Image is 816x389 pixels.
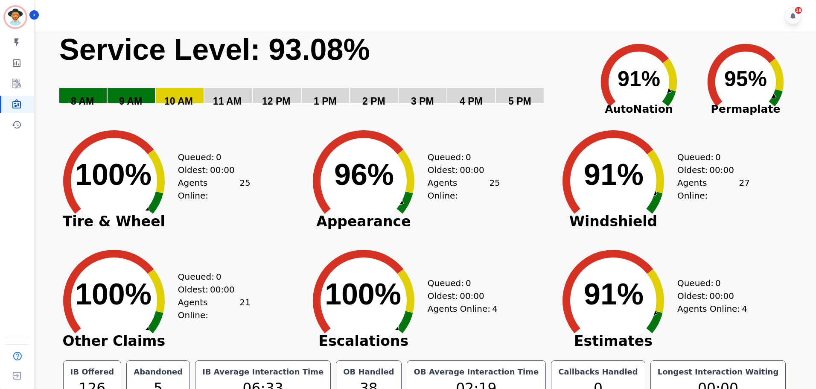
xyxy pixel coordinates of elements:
[584,278,644,311] text: 91%
[709,290,734,302] span: 00:00
[132,366,184,378] div: Abandoned
[210,164,235,176] span: 00:00
[428,302,500,315] div: Agents Online:
[466,151,471,164] span: 0
[715,277,721,290] span: 0
[549,217,677,226] span: Windshield
[50,337,178,345] span: Other Claims
[314,96,337,107] text: 1 PM
[677,151,741,164] div: Queued:
[239,176,250,202] span: 25
[709,164,734,176] span: 00:00
[300,337,428,345] span: Escalations
[677,302,750,315] div: Agents Online:
[262,96,290,107] text: 12 PM
[178,283,242,296] div: Oldest:
[213,96,242,107] text: 11 AM
[216,151,221,164] span: 0
[71,96,94,107] text: 8 AM
[586,101,692,117] span: AutoNation
[656,366,781,378] div: Longest Interaction Waiting
[75,158,152,191] text: 100%
[300,217,428,226] span: Appearance
[428,176,500,202] div: Agents Online:
[178,151,242,164] div: Queued:
[677,164,741,176] div: Oldest:
[5,7,26,27] img: Bordered avatar
[508,96,531,107] text: 5 PM
[428,164,492,176] div: Oldest:
[412,366,541,378] div: OB Average Interaction Time
[428,290,492,302] div: Oldest:
[75,278,152,311] text: 100%
[549,337,677,345] span: Estimates
[411,96,434,107] text: 3 PM
[164,96,193,107] text: 10 AM
[692,101,799,117] span: Permaplate
[557,366,640,378] div: Callbacks Handled
[362,96,385,107] text: 2 PM
[677,277,741,290] div: Queued:
[178,164,242,176] div: Oldest:
[178,270,242,283] div: Queued:
[428,151,492,164] div: Queued:
[341,366,396,378] div: OB Handled
[50,217,178,226] span: Tire & Wheel
[216,270,221,283] span: 0
[677,290,741,302] div: Oldest:
[742,302,747,315] span: 4
[428,277,492,290] div: Queued:
[460,290,484,302] span: 00:00
[325,278,401,311] text: 100%
[58,32,584,119] svg: Service Level: 0%
[460,96,483,107] text: 4 PM
[239,296,250,322] span: 21
[178,176,251,202] div: Agents Online:
[584,158,644,191] text: 91%
[715,151,721,164] span: 0
[489,176,500,202] span: 25
[59,33,370,66] text: Service Level: 93.08%
[210,283,235,296] span: 00:00
[724,67,767,91] text: 95%
[119,96,142,107] text: 9 AM
[201,366,325,378] div: IB Average Interaction Time
[460,164,484,176] span: 00:00
[795,7,802,14] div: 18
[69,366,116,378] div: IB Offered
[178,296,251,322] div: Agents Online:
[677,176,750,202] div: Agents Online:
[466,277,471,290] span: 0
[334,158,394,191] text: 96%
[618,67,660,91] text: 91%
[739,176,749,202] span: 27
[492,302,498,315] span: 4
